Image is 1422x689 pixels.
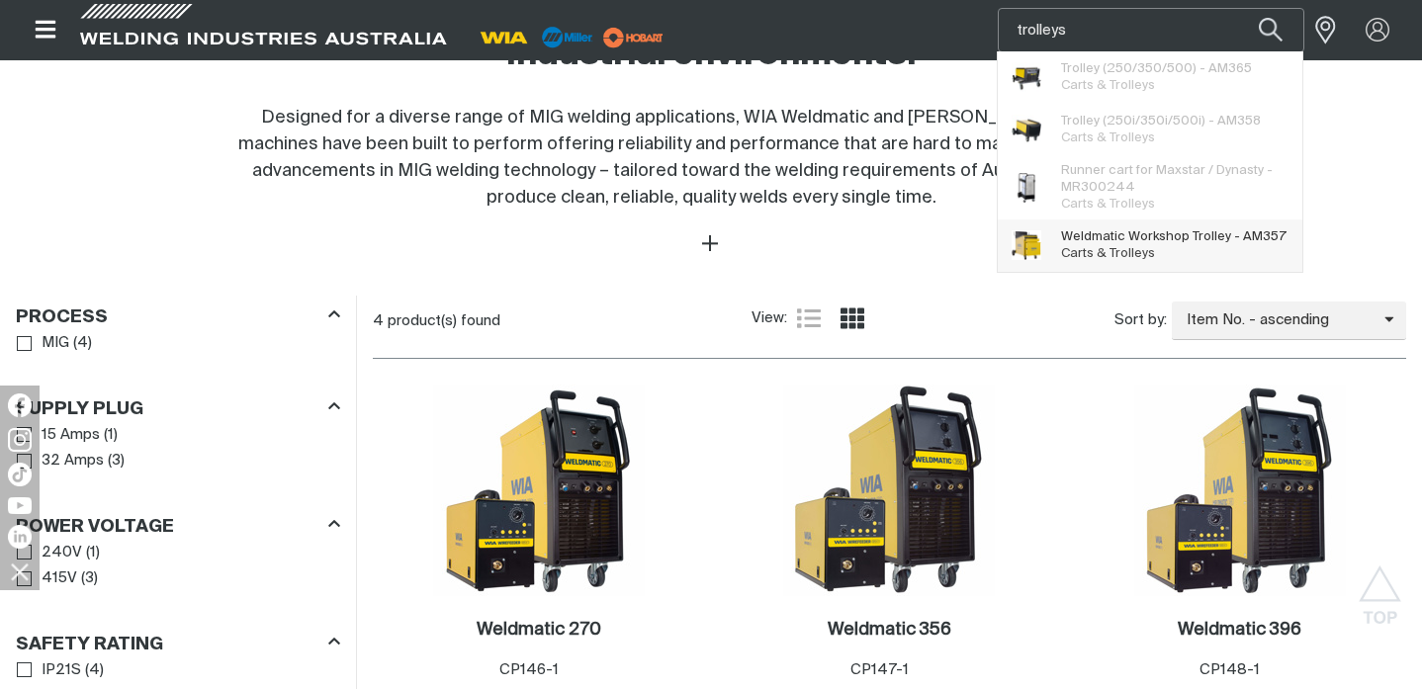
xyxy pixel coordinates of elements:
[477,619,601,642] a: Weldmatic 270
[1061,131,1155,144] span: Carts & Trolleys
[17,330,69,357] a: MIG
[16,302,340,329] div: Process
[16,398,143,421] h3: Supply Plug
[1061,79,1155,92] span: Carts & Trolleys
[1061,60,1252,77] span: Trolley (250/350/500) - AM365
[3,555,37,588] img: hide socials
[8,393,32,417] img: Facebook
[8,497,32,514] img: YouTube
[1061,228,1287,245] span: Weldmatic Workshop Trolley - AM357
[42,659,81,682] span: IP21S
[828,621,951,639] h2: Weldmatic 356
[597,30,669,44] a: miller
[16,512,340,539] div: Power Voltage
[477,621,601,639] h2: Weldmatic 270
[17,565,77,592] a: 415V
[16,516,174,539] h3: Power Voltage
[1134,385,1346,596] img: Weldmatic 396
[597,23,669,52] img: miller
[8,525,32,549] img: LinkedIn
[42,424,100,447] span: 15 Amps
[16,306,108,329] h3: Process
[1114,309,1167,332] span: Sort by:
[8,428,32,452] img: Instagram
[104,424,118,447] span: ( 1 )
[17,448,104,474] a: 32 Amps
[16,394,340,421] div: Supply Plug
[1172,309,1384,332] span: Item No. - ascending
[373,311,752,331] div: 4
[42,542,82,564] span: 240V
[1178,619,1301,642] a: Weldmatic 396
[108,450,125,473] span: ( 3 )
[373,296,1407,346] section: Product list controls
[42,332,69,355] span: MIG
[797,306,821,330] a: List view
[81,567,98,590] span: ( 3 )
[8,463,32,486] img: TikTok
[1358,565,1402,610] button: Scroll to top
[17,540,339,592] ul: Power Voltage
[1061,113,1261,129] span: Trolley (250i/350i/500i) - AM358
[828,619,951,642] a: Weldmatic 356
[16,634,163,656] h3: Safety Rating
[86,542,100,564] span: ( 1 )
[1237,8,1304,52] button: Search products
[17,422,339,474] ul: Supply Plug
[499,662,559,677] span: CP146-1
[17,422,100,449] a: 15 Amps
[999,9,1303,51] input: Product name or item number...
[1200,662,1260,677] span: CP148-1
[42,567,77,590] span: 415V
[850,662,909,677] span: CP147-1
[1061,247,1155,260] span: Carts & Trolleys
[17,657,81,684] a: IP21S
[388,313,500,328] span: product(s) found
[42,450,104,473] span: 32 Amps
[1178,621,1301,639] h2: Weldmatic 396
[238,109,1185,207] span: Designed for a diverse range of MIG welding applications, WIA Weldmatic and [PERSON_NAME] MIG wel...
[783,385,995,596] img: Weldmatic 356
[73,332,92,355] span: ( 4 )
[17,330,339,357] ul: Process
[998,51,1302,272] ul: Suggestions
[17,657,339,684] ul: Safety Rating
[433,385,645,596] img: Weldmatic 270
[85,659,104,682] span: ( 4 )
[752,307,787,330] span: View:
[16,630,340,656] div: Safety Rating
[17,540,82,566] a: 240V
[1061,162,1288,196] span: Runner cart for Maxstar / Dynasty - MR300244
[1061,198,1155,211] span: Carts & Trolleys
